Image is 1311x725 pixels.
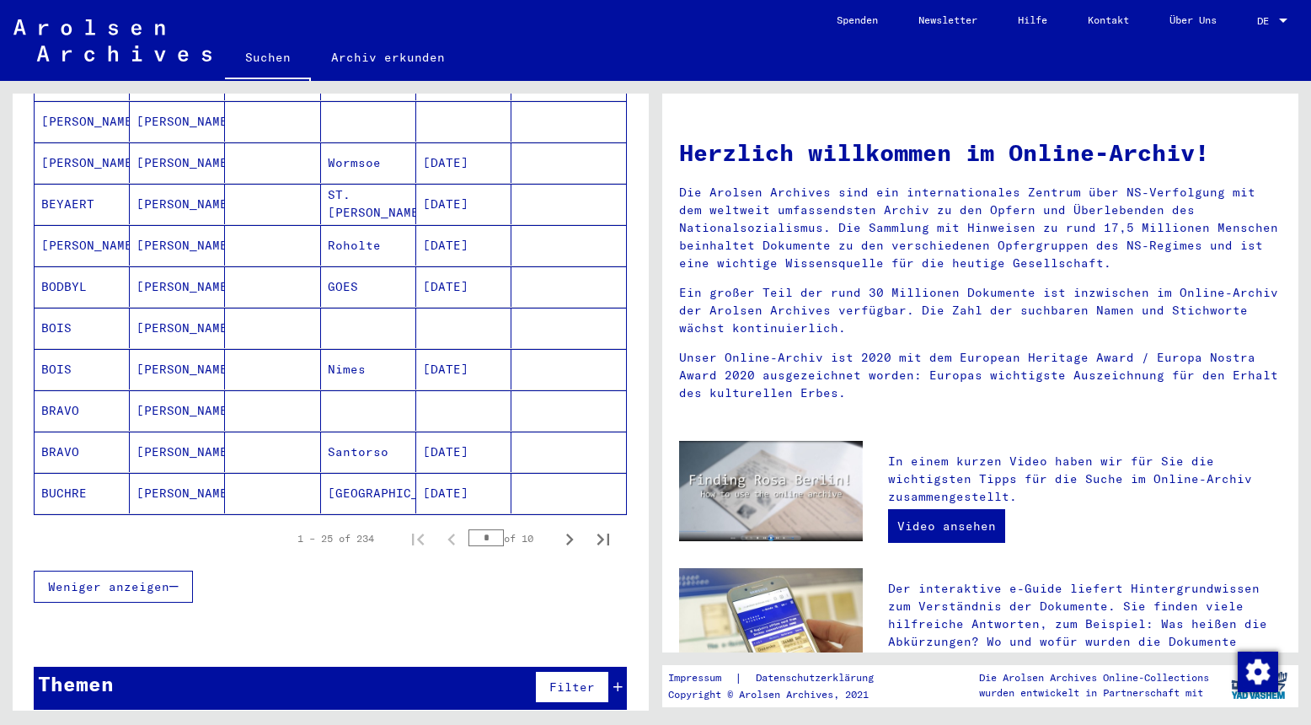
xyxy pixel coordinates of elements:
img: Arolsen_neg.svg [13,19,211,62]
mat-cell: Santorso [321,432,416,472]
p: Copyright © Arolsen Archives, 2021 [668,687,894,702]
mat-cell: [PERSON_NAME] [130,349,225,389]
p: Unser Online-Archiv ist 2020 mit dem European Heritage Award / Europa Nostra Award 2020 ausgezeic... [679,349,1282,402]
mat-cell: BOIS [35,308,130,348]
mat-cell: [PERSON_NAME] [35,101,130,142]
mat-cell: BRAVO [35,432,130,472]
button: Last page [586,522,620,556]
div: of 10 [468,530,553,546]
mat-cell: [GEOGRAPHIC_DATA] [321,473,416,513]
mat-cell: Wormsoe [321,142,416,183]
mat-cell: [PERSON_NAME] [35,225,130,266]
mat-cell: BRAVO [35,390,130,431]
mat-cell: BODBYL [35,266,130,307]
mat-cell: [PERSON_NAME] [130,473,225,513]
mat-cell: [PERSON_NAME] [130,184,225,224]
a: Datenschutzerklärung [742,669,894,687]
mat-cell: [PERSON_NAME] [130,142,225,183]
mat-cell: BOIS [35,349,130,389]
mat-cell: Nimes [321,349,416,389]
mat-cell: GOES [321,266,416,307]
img: video.jpg [679,441,863,541]
mat-cell: [PERSON_NAME] [35,142,130,183]
img: yv_logo.png [1228,664,1291,706]
button: Previous page [435,522,468,556]
button: Filter [535,671,609,703]
a: Suchen [225,37,311,81]
div: | [668,669,894,687]
span: Weniger anzeigen [48,579,169,594]
mat-cell: Roholte [321,225,416,266]
mat-cell: BEYAERT [35,184,130,224]
button: Weniger anzeigen [34,571,193,603]
h1: Herzlich willkommen im Online-Archiv! [679,135,1282,170]
mat-cell: ST. [PERSON_NAME] [321,184,416,224]
a: Video ansehen [888,509,1005,543]
mat-cell: [DATE] [416,142,511,183]
button: First page [401,522,435,556]
mat-cell: [PERSON_NAME] [130,101,225,142]
mat-cell: [DATE] [416,349,511,389]
mat-cell: [PERSON_NAME] [130,266,225,307]
p: wurden entwickelt in Partnerschaft mit [979,685,1209,701]
mat-cell: [PERSON_NAME] [130,225,225,266]
div: Themen [38,669,114,699]
mat-cell: BUCHRE [35,473,130,513]
mat-cell: [DATE] [416,473,511,513]
img: Zustimmung ändern [1238,652,1278,692]
a: Archiv erkunden [311,37,465,78]
div: 1 – 25 of 234 [297,531,374,546]
mat-cell: [PERSON_NAME] [130,432,225,472]
span: DE [1257,15,1276,27]
p: Die Arolsen Archives Online-Collections [979,670,1209,685]
p: Die Arolsen Archives sind ein internationales Zentrum über NS-Verfolgung mit dem weltweit umfasse... [679,184,1282,272]
p: Ein großer Teil der rund 30 Millionen Dokumente ist inzwischen im Online-Archiv der Arolsen Archi... [679,284,1282,337]
mat-cell: [PERSON_NAME] [130,308,225,348]
button: Next page [553,522,586,556]
mat-cell: [DATE] [416,432,511,472]
mat-cell: [DATE] [416,266,511,307]
p: In einem kurzen Video haben wir für Sie die wichtigsten Tipps für die Suche im Online-Archiv zusa... [888,453,1282,506]
img: eguide.jpg [679,568,863,691]
span: Filter [549,679,595,695]
mat-cell: [DATE] [416,184,511,224]
mat-cell: [PERSON_NAME] [130,390,225,431]
a: Impressum [668,669,735,687]
mat-cell: [DATE] [416,225,511,266]
p: Der interaktive e-Guide liefert Hintergrundwissen zum Verständnis der Dokumente. Sie finden viele... [888,580,1282,669]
